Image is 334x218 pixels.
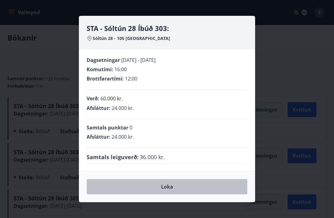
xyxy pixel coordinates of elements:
[112,133,134,140] span: 24.000 kr.
[140,153,165,161] span: 36.000 kr.
[101,95,123,102] p: 60.000 kr.
[87,153,139,161] span: Samtals leiguverð :
[87,66,113,73] span: Komutími :
[87,95,99,102] span: Verð :
[87,124,128,131] span: Samtals punktar
[87,75,124,82] span: Brottfarartími :
[112,105,134,111] span: 24.000 kr.
[121,57,156,63] span: [DATE] - [DATE]
[125,75,137,82] span: 12:00
[87,133,110,140] span: Afsláttur :
[93,35,170,41] span: Sóltún 28 - 105 [GEOGRAPHIC_DATA]
[87,105,110,111] span: Afsláttur :
[87,24,247,33] h4: STA - Sóltún 28 Íbúð 303:
[114,66,127,73] span: 16:00
[87,179,247,194] button: Loka
[87,57,120,63] span: Dagsetningar
[130,124,132,131] span: 0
